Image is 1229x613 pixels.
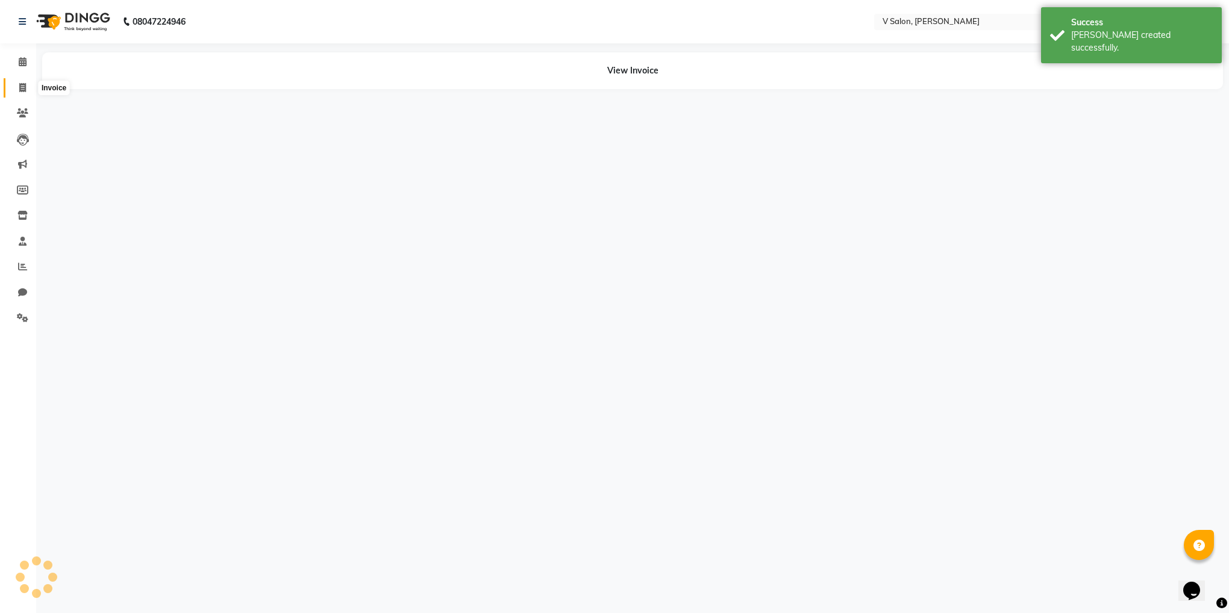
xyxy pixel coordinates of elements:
div: Success [1071,16,1213,29]
div: Bill created successfully. [1071,29,1213,54]
b: 08047224946 [133,5,186,39]
iframe: chat widget [1178,565,1217,601]
div: Invoice [39,81,69,95]
div: View Invoice [42,52,1223,89]
img: logo [31,5,113,39]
